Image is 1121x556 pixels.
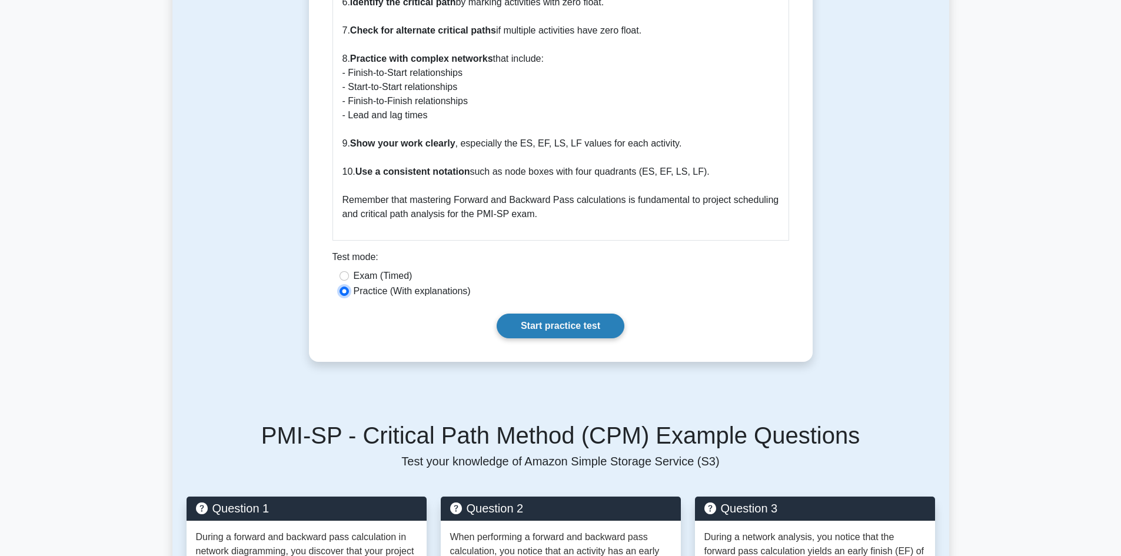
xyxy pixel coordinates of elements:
a: Start practice test [497,314,624,338]
h5: PMI-SP - Critical Path Method (CPM) Example Questions [187,421,935,450]
b: Check for alternate critical paths [350,25,496,35]
p: Test your knowledge of Amazon Simple Storage Service (S3) [187,454,935,468]
b: Practice with complex networks [350,54,493,64]
h5: Question 2 [450,501,671,515]
h5: Question 1 [196,501,417,515]
b: Show your work clearly [350,138,455,148]
b: Use a consistent notation [355,167,470,177]
label: Exam (Timed) [354,269,413,283]
div: Test mode: [332,250,789,269]
label: Practice (With explanations) [354,284,471,298]
h5: Question 3 [704,501,926,515]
